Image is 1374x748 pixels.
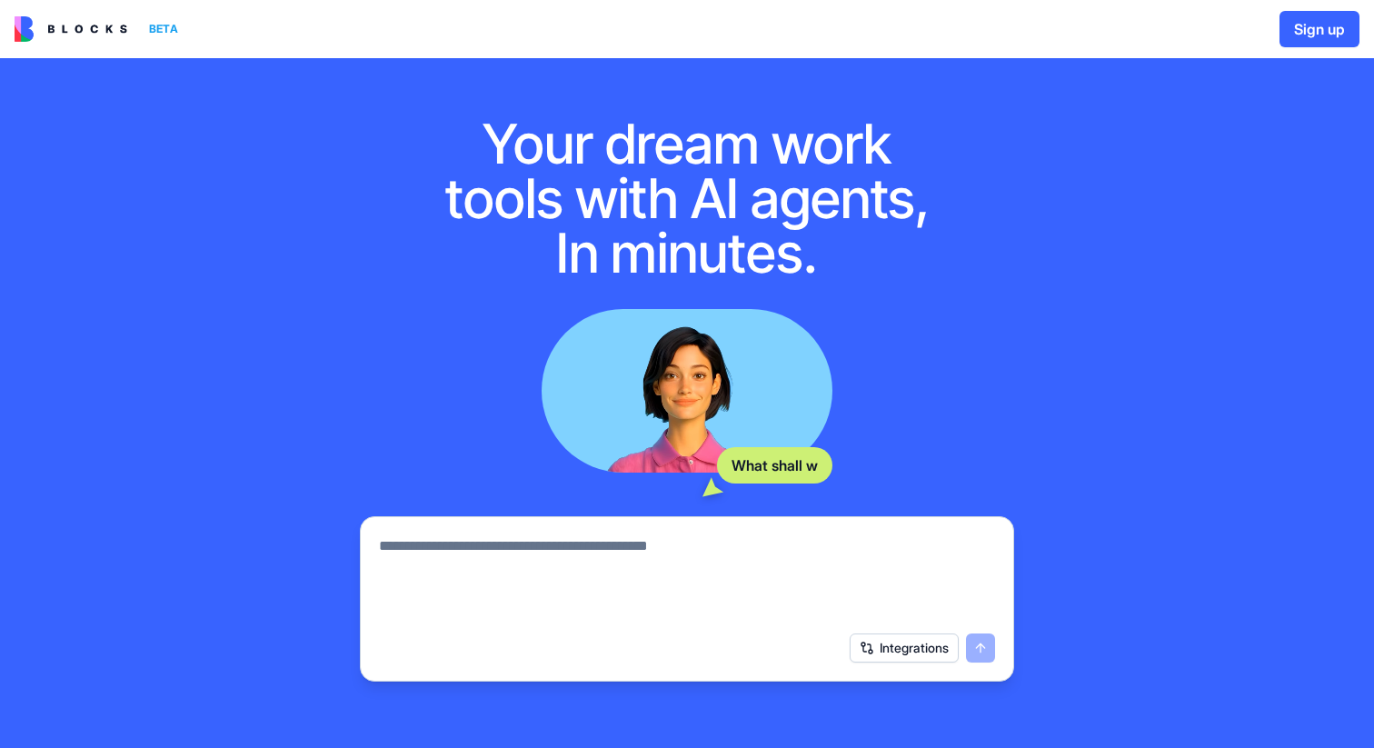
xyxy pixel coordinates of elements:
[15,16,185,42] a: BETA
[1279,11,1359,47] button: Sign up
[15,16,127,42] img: logo
[850,633,959,663] button: Integrations
[425,116,949,280] h1: Your dream work tools with AI agents, In minutes.
[142,16,185,42] div: BETA
[717,447,832,484] div: What shall w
